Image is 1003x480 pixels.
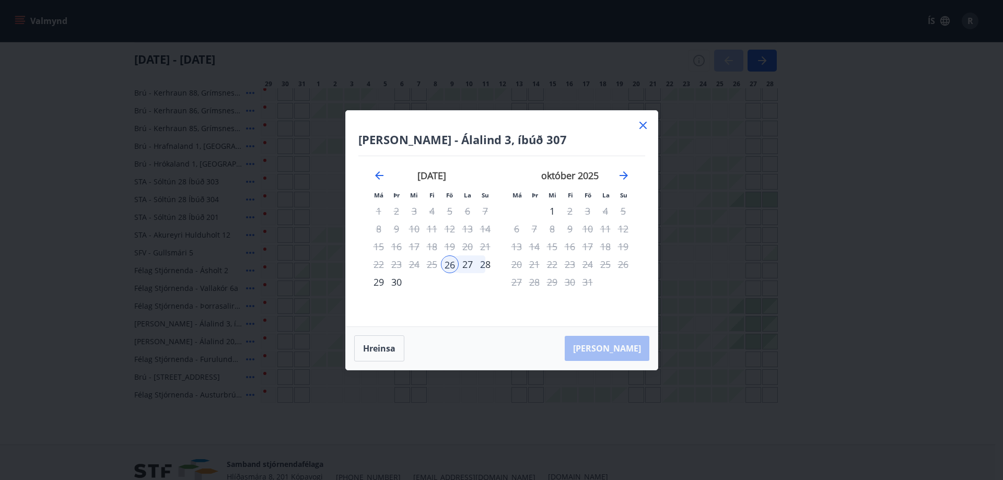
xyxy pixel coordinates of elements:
div: 26 [441,255,459,273]
td: Not available. mánudagur, 1. september 2025 [370,202,388,220]
small: La [464,191,471,199]
div: 27 [459,255,476,273]
div: 30 [388,273,405,291]
td: Selected as start date. föstudagur, 26. september 2025 [441,255,459,273]
td: Not available. mánudagur, 15. september 2025 [370,238,388,255]
td: Not available. laugardagur, 20. september 2025 [459,238,476,255]
td: Not available. miðvikudagur, 24. september 2025 [405,255,423,273]
div: Aðeins útritun í boði [579,238,597,255]
div: Aðeins útritun í boði [508,220,526,238]
td: Not available. þriðjudagur, 16. september 2025 [388,238,405,255]
td: Not available. föstudagur, 5. september 2025 [441,202,459,220]
td: Not available. fimmtudagur, 16. október 2025 [561,238,579,255]
td: Not available. laugardagur, 18. október 2025 [597,238,614,255]
div: Aðeins útritun í boði [370,220,388,238]
td: Not available. laugardagur, 6. september 2025 [459,202,476,220]
td: Not available. fimmtudagur, 25. september 2025 [423,255,441,273]
td: Not available. föstudagur, 3. október 2025 [579,202,597,220]
td: Not available. fimmtudagur, 23. október 2025 [561,255,579,273]
td: Choose miðvikudagur, 1. október 2025 as your check-out date. It’s available. [543,202,561,220]
td: Not available. laugardagur, 25. október 2025 [597,255,614,273]
small: Mi [549,191,556,199]
td: Not available. föstudagur, 12. september 2025 [441,220,459,238]
div: Aðeins útritun í boði [370,202,388,220]
strong: október 2025 [541,169,599,182]
td: Not available. miðvikudagur, 3. september 2025 [405,202,423,220]
td: Not available. miðvikudagur, 29. október 2025 [543,273,561,291]
td: Not available. miðvikudagur, 8. október 2025 [543,220,561,238]
td: Not available. fimmtudagur, 11. september 2025 [423,220,441,238]
small: Su [620,191,627,199]
td: Not available. fimmtudagur, 2. október 2025 [561,202,579,220]
td: Not available. mánudagur, 13. október 2025 [508,238,526,255]
button: Hreinsa [354,335,404,361]
div: 28 [476,255,494,273]
div: Calendar [358,156,645,314]
td: Not available. fimmtudagur, 30. október 2025 [561,273,579,291]
small: Fi [568,191,573,199]
td: Not available. sunnudagur, 5. október 2025 [614,202,632,220]
td: Not available. mánudagur, 20. október 2025 [508,255,526,273]
small: Má [512,191,522,199]
td: Not available. sunnudagur, 26. október 2025 [614,255,632,273]
td: Not available. laugardagur, 13. september 2025 [459,220,476,238]
strong: [DATE] [417,169,446,182]
td: Not available. sunnudagur, 21. september 2025 [476,238,494,255]
td: Choose sunnudagur, 28. september 2025 as your check-out date. It’s available. [476,255,494,273]
div: Aðeins útritun í boði [579,255,597,273]
small: Þr [393,191,400,199]
td: Not available. sunnudagur, 14. september 2025 [476,220,494,238]
td: Not available. fimmtudagur, 18. september 2025 [423,238,441,255]
td: Not available. mánudagur, 27. október 2025 [508,273,526,291]
td: Not available. mánudagur, 6. október 2025 [508,220,526,238]
td: Not available. laugardagur, 4. október 2025 [597,202,614,220]
small: Su [482,191,489,199]
td: Not available. föstudagur, 19. september 2025 [441,238,459,255]
td: Not available. mánudagur, 8. september 2025 [370,220,388,238]
td: Not available. miðvikudagur, 17. september 2025 [405,238,423,255]
td: Not available. þriðjudagur, 7. október 2025 [526,220,543,238]
td: Not available. fimmtudagur, 4. september 2025 [423,202,441,220]
td: Not available. sunnudagur, 7. september 2025 [476,202,494,220]
td: Not available. miðvikudagur, 22. október 2025 [543,255,561,273]
small: Fi [429,191,435,199]
td: Not available. föstudagur, 31. október 2025 [579,273,597,291]
td: Choose mánudagur, 29. september 2025 as your check-out date. It’s available. [370,273,388,291]
td: Not available. miðvikudagur, 15. október 2025 [543,238,561,255]
div: 29 [370,273,388,291]
td: Not available. þriðjudagur, 28. október 2025 [526,273,543,291]
td: Not available. þriðjudagur, 9. september 2025 [388,220,405,238]
td: Not available. mánudagur, 22. september 2025 [370,255,388,273]
td: Not available. sunnudagur, 12. október 2025 [614,220,632,238]
td: Choose þriðjudagur, 30. september 2025 as your check-out date. It’s available. [388,273,405,291]
div: Move backward to switch to the previous month. [373,169,386,182]
div: Aðeins útritun í boði [543,202,561,220]
td: Choose laugardagur, 27. september 2025 as your check-out date. It’s available. [459,255,476,273]
td: Not available. þriðjudagur, 2. september 2025 [388,202,405,220]
td: Not available. föstudagur, 24. október 2025 [579,255,597,273]
small: Má [374,191,383,199]
h4: [PERSON_NAME] - Álalind 3, íbúð 307 [358,132,645,147]
div: Aðeins útritun í boði [579,202,597,220]
small: La [602,191,610,199]
td: Not available. þriðjudagur, 21. október 2025 [526,255,543,273]
td: Not available. þriðjudagur, 23. september 2025 [388,255,405,273]
td: Not available. föstudagur, 10. október 2025 [579,220,597,238]
td: Not available. fimmtudagur, 9. október 2025 [561,220,579,238]
td: Not available. laugardagur, 11. október 2025 [597,220,614,238]
td: Not available. miðvikudagur, 10. september 2025 [405,220,423,238]
td: Not available. þriðjudagur, 14. október 2025 [526,238,543,255]
small: Fö [446,191,453,199]
small: Mi [410,191,418,199]
div: Move forward to switch to the next month. [617,169,630,182]
td: Not available. sunnudagur, 19. október 2025 [614,238,632,255]
small: Fö [585,191,591,199]
small: Þr [532,191,538,199]
td: Not available. föstudagur, 17. október 2025 [579,238,597,255]
div: Aðeins útritun í boði [388,255,405,273]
